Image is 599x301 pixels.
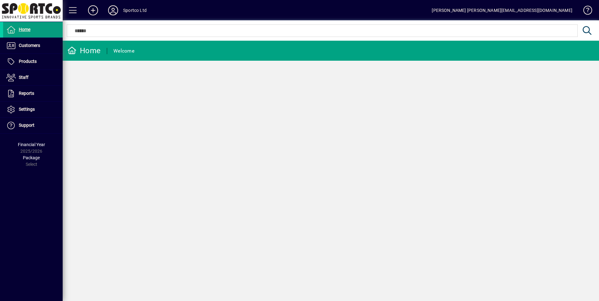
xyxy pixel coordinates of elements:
a: Knowledge Base [579,1,591,22]
span: Products [19,59,37,64]
span: Financial Year [18,142,45,147]
a: Staff [3,70,63,85]
span: Home [19,27,30,32]
button: Add [83,5,103,16]
a: Settings [3,102,63,117]
div: [PERSON_NAME] [PERSON_NAME][EMAIL_ADDRESS][DOMAIN_NAME] [432,5,572,15]
a: Customers [3,38,63,54]
span: Settings [19,107,35,112]
button: Profile [103,5,123,16]
a: Reports [3,86,63,101]
span: Customers [19,43,40,48]
span: Package [23,155,40,160]
span: Reports [19,91,34,96]
a: Products [3,54,63,69]
div: Home [67,46,101,56]
a: Support [3,118,63,133]
span: Staff [19,75,29,80]
span: Support [19,123,34,128]
div: Welcome [113,46,134,56]
div: Sportco Ltd [123,5,147,15]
